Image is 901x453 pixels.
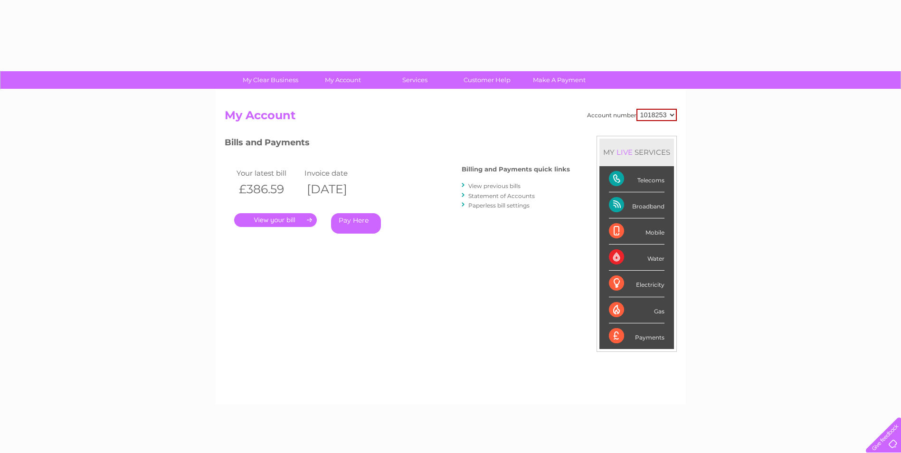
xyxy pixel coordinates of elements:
div: Payments [609,323,664,349]
div: Telecoms [609,166,664,192]
a: Make A Payment [520,71,598,89]
a: . [234,213,317,227]
a: Services [376,71,454,89]
div: Gas [609,297,664,323]
div: MY SERVICES [599,139,674,166]
div: Broadband [609,192,664,218]
div: Mobile [609,218,664,245]
th: [DATE] [302,179,370,199]
a: Paperless bill settings [468,202,530,209]
td: Invoice date [302,167,370,179]
h2: My Account [225,109,677,127]
div: Water [609,245,664,271]
h4: Billing and Payments quick links [462,166,570,173]
h3: Bills and Payments [225,136,570,152]
a: View previous bills [468,182,521,189]
a: Statement of Accounts [468,192,535,199]
a: My Clear Business [231,71,310,89]
a: My Account [303,71,382,89]
div: Electricity [609,271,664,297]
th: £386.59 [234,179,303,199]
td: Your latest bill [234,167,303,179]
div: LIVE [615,148,635,157]
div: Account number [587,109,677,121]
a: Pay Here [331,213,381,234]
a: Customer Help [448,71,526,89]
